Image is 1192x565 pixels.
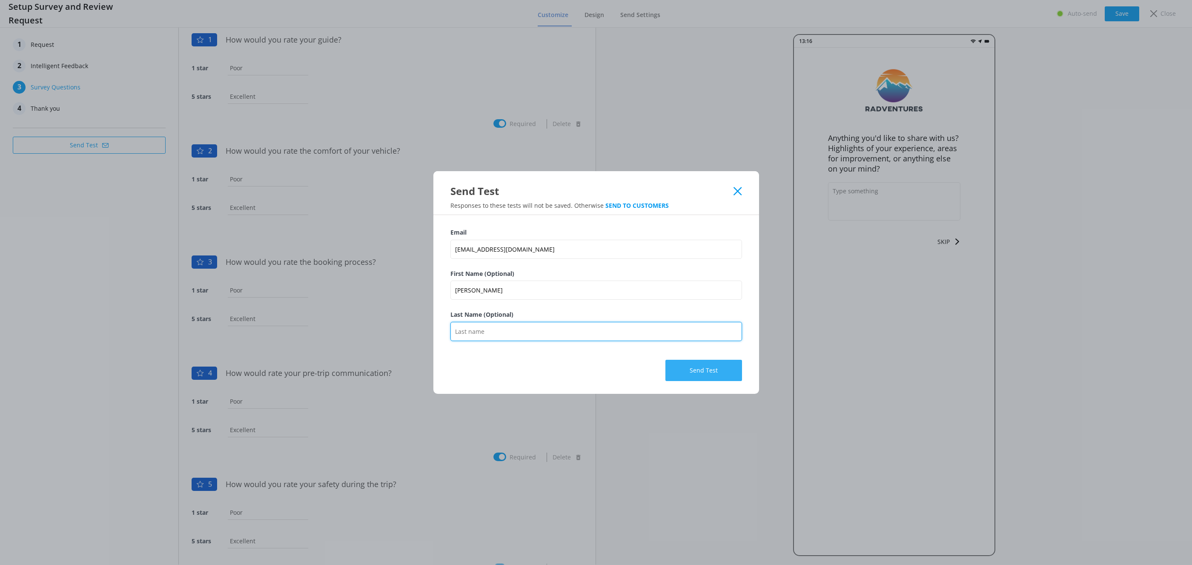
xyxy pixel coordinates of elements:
[450,184,734,198] div: Send Test
[450,240,742,259] input: user@yonderhq.com
[450,281,742,300] input: Name
[450,269,742,278] label: First Name (Optional)
[450,310,742,319] label: Last Name (Optional)
[450,228,742,237] label: Email
[450,322,742,341] input: Last name
[450,201,669,209] span: Responses to these tests will not be saved. Otherwise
